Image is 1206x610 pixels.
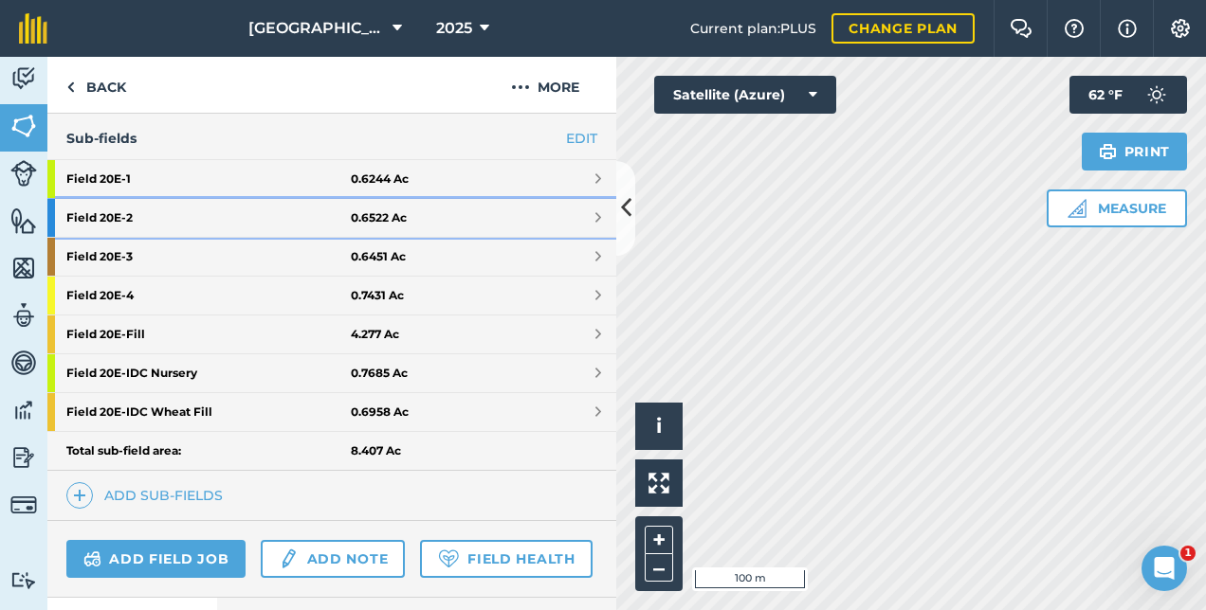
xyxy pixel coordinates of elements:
button: Measure [1047,189,1187,227]
img: svg+xml;base64,PD94bWwgdmVyc2lvbj0iMS4wIiBlbmNvZGluZz0idXRmLTgiPz4KPCEtLSBHZW5lcmF0b3I6IEFkb2JlIE... [10,349,37,377]
span: 1 [1180,546,1196,561]
img: Four arrows, one pointing top left, one top right, one bottom right and the last bottom left [649,473,669,493]
a: Field 20E-Fill4.277 Ac [47,315,616,353]
img: svg+xml;base64,PHN2ZyB4bWxucz0iaHR0cDovL3d3dy53My5vcmcvMjAwMC9zdmciIHdpZHRoPSIxOSIgaGVpZ2h0PSIyNC... [1099,140,1117,163]
button: + [645,526,673,554]
img: svg+xml;base64,PHN2ZyB4bWxucz0iaHR0cDovL3d3dy53My5vcmcvMjAwMC9zdmciIHdpZHRoPSI1NiIgaGVpZ2h0PSI2MC... [10,206,37,235]
strong: 0.6522 Ac [351,210,407,225]
img: svg+xml;base64,PHN2ZyB4bWxucz0iaHR0cDovL3d3dy53My5vcmcvMjAwMC9zdmciIHdpZHRoPSI1NiIgaGVpZ2h0PSI2MC... [10,112,37,140]
img: A question mark icon [1063,19,1086,38]
img: svg+xml;base64,PD94bWwgdmVyc2lvbj0iMS4wIiBlbmNvZGluZz0idXRmLTgiPz4KPCEtLSBHZW5lcmF0b3I6IEFkb2JlIE... [10,443,37,472]
strong: Field 20E - Fill [66,315,351,353]
button: Satellite (Azure) [654,76,836,114]
strong: 0.6958 Ac [351,404,409,420]
img: svg+xml;base64,PD94bWwgdmVyc2lvbj0iMS4wIiBlbmNvZGluZz0idXRmLTgiPz4KPCEtLSBHZW5lcmF0b3I6IEFkb2JlIE... [10,301,37,330]
img: svg+xml;base64,PHN2ZyB4bWxucz0iaHR0cDovL3d3dy53My5vcmcvMjAwMC9zdmciIHdpZHRoPSIxNCIgaGVpZ2h0PSIyNC... [73,484,86,507]
img: A cog icon [1169,19,1192,38]
a: Field 20E-20.6522 Ac [47,199,616,237]
a: Field 20E-40.7431 Ac [47,277,616,314]
a: Add field job [66,540,246,578]
a: Change plan [831,13,975,44]
img: svg+xml;base64,PHN2ZyB4bWxucz0iaHR0cDovL3d3dy53My5vcmcvMjAwMC9zdmciIHdpZHRoPSIyMCIgaGVpZ2h0PSIyNC... [511,76,530,99]
button: i [635,403,683,450]
strong: Total sub-field area: [66,443,351,458]
strong: Field 20E - 4 [66,277,351,314]
a: Field Health [420,540,592,578]
img: svg+xml;base64,PHN2ZyB4bWxucz0iaHR0cDovL3d3dy53My5vcmcvMjAwMC9zdmciIHdpZHRoPSI5IiBoZWlnaHQ9IjI0Ii... [66,76,75,99]
a: Field 20E-10.6244 Ac [47,160,616,198]
span: [GEOGRAPHIC_DATA] [248,17,385,40]
strong: Field 20E - IDC Wheat Fill [66,393,351,431]
a: EDIT [566,128,597,149]
span: i [656,414,662,438]
button: Print [1082,133,1188,170]
a: Add sub-fields [66,482,230,509]
strong: Field 20E - 2 [66,199,351,237]
a: Add note [261,540,405,578]
span: 2025 [436,17,472,40]
img: svg+xml;base64,PD94bWwgdmVyc2lvbj0iMS4wIiBlbmNvZGluZz0idXRmLTgiPz4KPCEtLSBHZW5lcmF0b3I6IEFkb2JlIE... [10,571,37,589]
strong: Field 20E - 3 [66,238,351,276]
span: Current plan : PLUS [690,18,816,39]
img: Ruler icon [1068,199,1087,218]
button: – [645,554,673,582]
img: svg+xml;base64,PD94bWwgdmVyc2lvbj0iMS4wIiBlbmNvZGluZz0idXRmLTgiPz4KPCEtLSBHZW5lcmF0b3I6IEFkb2JlIE... [10,64,37,93]
strong: Field 20E - IDC Nursery [66,354,351,392]
a: Back [47,57,145,113]
button: More [474,57,616,113]
img: svg+xml;base64,PD94bWwgdmVyc2lvbj0iMS4wIiBlbmNvZGluZz0idXRmLTgiPz4KPCEtLSBHZW5lcmF0b3I6IEFkb2JlIE... [10,396,37,424]
span: 62 ° F [1088,76,1123,114]
img: fieldmargin Logo [19,13,47,44]
button: 62 °F [1069,76,1187,114]
img: Two speech bubbles overlapping with the left bubble in the forefront [1010,19,1032,38]
img: svg+xml;base64,PD94bWwgdmVyc2lvbj0iMS4wIiBlbmNvZGluZz0idXRmLTgiPz4KPCEtLSBHZW5lcmF0b3I6IEFkb2JlIE... [83,547,101,570]
img: svg+xml;base64,PD94bWwgdmVyc2lvbj0iMS4wIiBlbmNvZGluZz0idXRmLTgiPz4KPCEtLSBHZW5lcmF0b3I6IEFkb2JlIE... [10,492,37,518]
img: svg+xml;base64,PHN2ZyB4bWxucz0iaHR0cDovL3d3dy53My5vcmcvMjAwMC9zdmciIHdpZHRoPSIxNyIgaGVpZ2h0PSIxNy... [1118,17,1137,40]
strong: 0.6244 Ac [351,171,409,187]
a: Field 20E-30.6451 Ac [47,238,616,276]
a: Field 20E-IDC Nursery0.7685 Ac [47,354,616,392]
iframe: Intercom live chat [1142,546,1187,591]
strong: 0.7685 Ac [351,366,408,381]
img: svg+xml;base64,PD94bWwgdmVyc2lvbj0iMS4wIiBlbmNvZGluZz0idXRmLTgiPz4KPCEtLSBHZW5lcmF0b3I6IEFkb2JlIE... [1138,76,1176,114]
strong: 0.6451 Ac [351,249,406,264]
img: svg+xml;base64,PD94bWwgdmVyc2lvbj0iMS4wIiBlbmNvZGluZz0idXRmLTgiPz4KPCEtLSBHZW5lcmF0b3I6IEFkb2JlIE... [278,547,299,570]
h4: Sub-fields [47,128,616,149]
strong: 4.277 Ac [351,327,399,342]
strong: 8.407 Ac [351,443,401,458]
strong: 0.7431 Ac [351,288,404,303]
strong: Field 20E - 1 [66,160,351,198]
img: svg+xml;base64,PD94bWwgdmVyc2lvbj0iMS4wIiBlbmNvZGluZz0idXRmLTgiPz4KPCEtLSBHZW5lcmF0b3I6IEFkb2JlIE... [10,160,37,187]
img: svg+xml;base64,PHN2ZyB4bWxucz0iaHR0cDovL3d3dy53My5vcmcvMjAwMC9zdmciIHdpZHRoPSI1NiIgaGVpZ2h0PSI2MC... [10,254,37,282]
a: Field 20E-IDC Wheat Fill0.6958 Ac [47,393,616,431]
